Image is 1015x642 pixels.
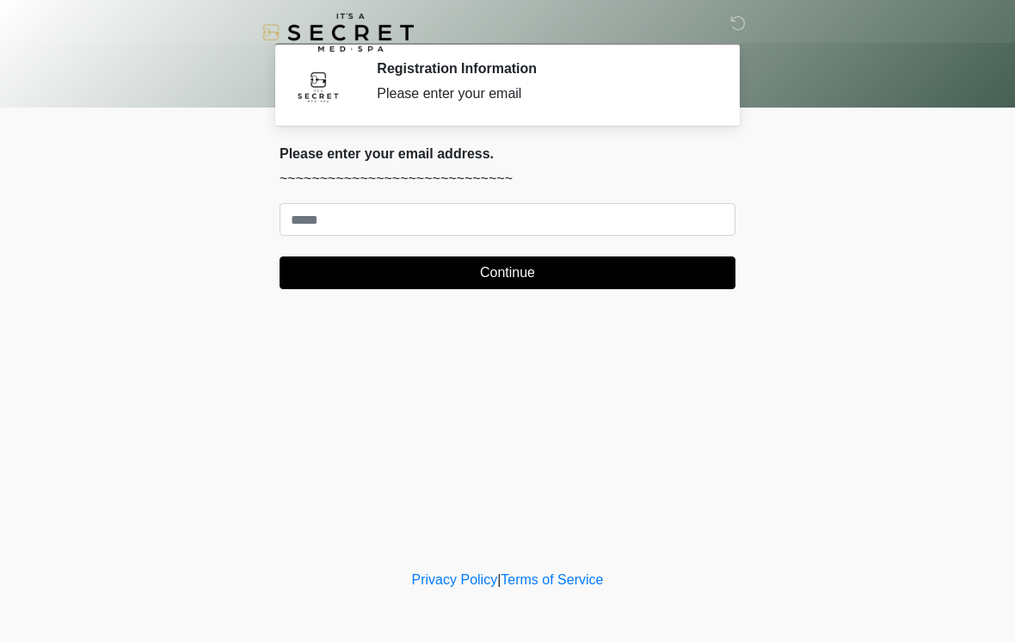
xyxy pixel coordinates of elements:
div: Please enter your email [377,83,710,104]
a: Terms of Service [501,572,603,587]
button: Continue [280,256,735,289]
a: | [497,572,501,587]
img: Agent Avatar [292,60,344,112]
p: ~~~~~~~~~~~~~~~~~~~~~~~~~~~~~ [280,169,735,189]
img: It's A Secret Med Spa Logo [262,13,414,52]
a: Privacy Policy [412,572,498,587]
h2: Registration Information [377,60,710,77]
h2: Please enter your email address. [280,145,735,162]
